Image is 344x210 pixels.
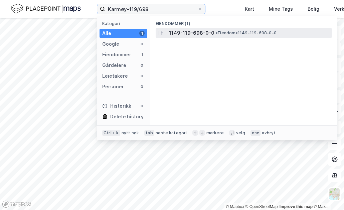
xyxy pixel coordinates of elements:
[102,83,124,91] div: Personer
[139,52,145,57] div: 1
[102,72,128,80] div: Leietakere
[105,4,197,14] input: Søk på adresse, matrikkel, gårdeiere, leietakere eller personer
[144,130,154,136] div: tab
[156,130,187,136] div: neste kategori
[139,41,145,47] div: 0
[122,130,139,136] div: nytt søk
[102,29,111,37] div: Alle
[250,130,261,136] div: esc
[236,130,245,136] div: velg
[245,5,254,13] div: Kart
[216,30,218,35] span: •
[311,178,344,210] iframe: Chat Widget
[139,84,145,89] div: 0
[139,73,145,79] div: 0
[102,40,119,48] div: Google
[110,113,144,121] div: Delete history
[262,130,276,136] div: avbryt
[150,16,337,28] div: Eiendommer (1)
[169,29,214,37] span: 1149-119-698-0-0
[308,5,319,13] div: Bolig
[311,178,344,210] div: Kontrollprogram for chat
[245,204,278,209] a: OpenStreetMap
[139,63,145,68] div: 0
[280,204,313,209] a: Improve this map
[269,5,293,13] div: Mine Tags
[102,102,131,110] div: Historikk
[2,200,31,208] a: Mapbox homepage
[11,3,81,15] img: logo.f888ab2527a4732fd821a326f86c7f29.svg
[139,31,145,36] div: 1
[102,130,120,136] div: Ctrl + k
[139,103,145,109] div: 0
[216,30,277,36] span: Eiendom • 1149-119-698-0-0
[206,130,224,136] div: markere
[102,61,126,69] div: Gårdeiere
[226,204,244,209] a: Mapbox
[102,51,131,59] div: Eiendommer
[102,21,147,26] div: Kategori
